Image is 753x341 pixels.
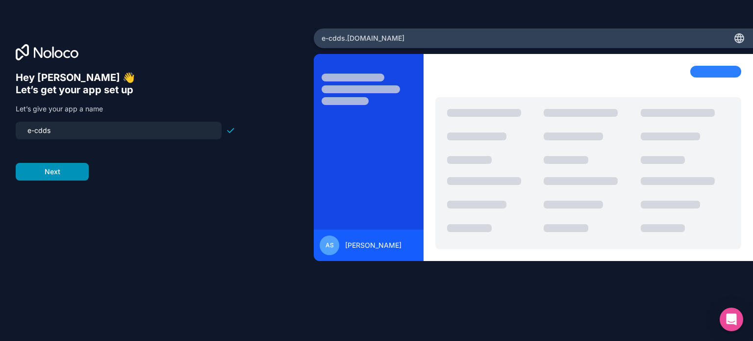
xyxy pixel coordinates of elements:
[322,33,404,43] span: e-cdds .[DOMAIN_NAME]
[22,124,216,137] input: my-team
[16,163,89,181] button: Next
[720,308,743,331] div: Open Intercom Messenger
[16,84,235,96] h6: Let’s get your app set up
[326,241,334,249] span: AS
[345,240,402,250] span: [PERSON_NAME]
[16,72,235,84] h6: Hey [PERSON_NAME] 👋
[16,104,235,114] p: Let’s give your app a name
